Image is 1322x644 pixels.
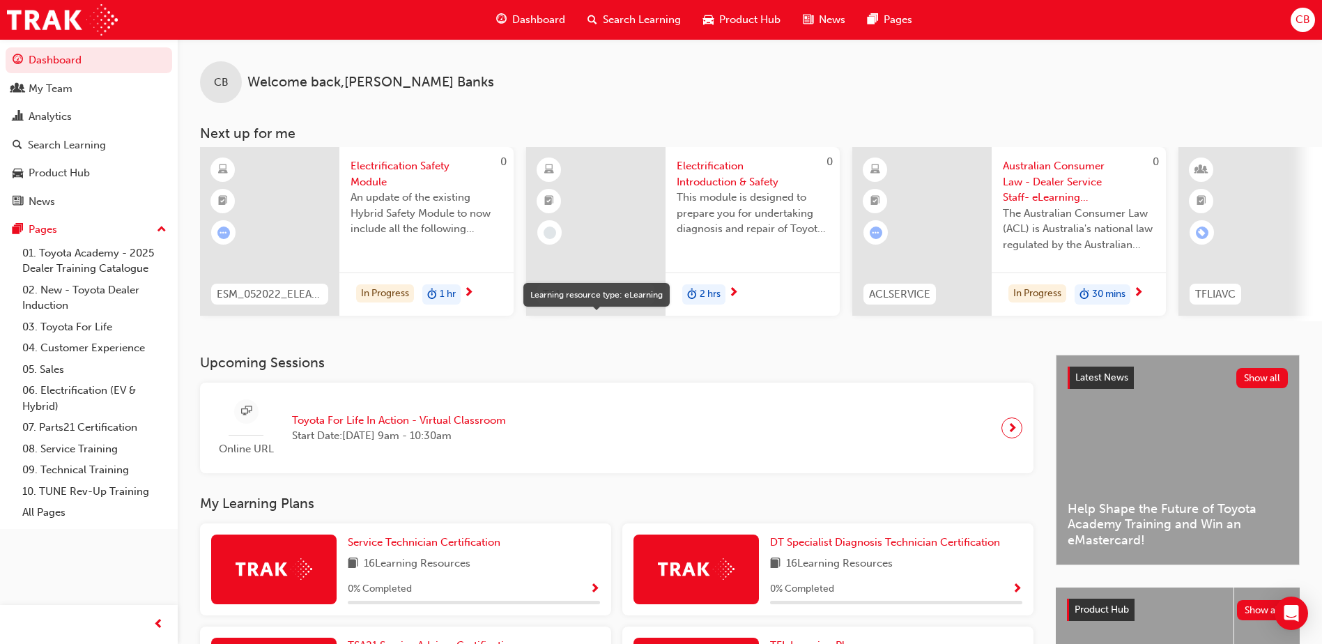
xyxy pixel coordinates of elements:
span: Show Progress [1012,583,1022,596]
span: news-icon [13,196,23,208]
span: car-icon [13,167,23,180]
h3: Upcoming Sessions [200,355,1033,371]
a: Latest NewsShow allHelp Shape the Future of Toyota Academy Training and Win an eMastercard! [1056,355,1300,565]
span: DT Specialist Diagnosis Technician Certification [770,536,1000,549]
a: Product Hub [6,160,172,186]
span: learningRecordVerb_ENROLL-icon [1196,227,1208,239]
span: book-icon [348,555,358,573]
span: pages-icon [868,11,878,29]
button: CB [1291,8,1315,32]
button: Show all [1237,600,1289,620]
span: duration-icon [427,286,437,304]
span: search-icon [13,139,22,152]
img: Trak [658,558,735,580]
span: booktick-icon [218,192,228,210]
a: Product HubShow all [1067,599,1289,621]
div: Pages [29,222,57,238]
div: Product Hub [29,165,90,181]
span: up-icon [157,221,167,239]
span: 0 [827,155,833,168]
a: 0ACLSERVICEAustralian Consumer Law - Dealer Service Staff- eLearning ModuleThe Australian Consume... [852,147,1166,316]
span: learningResourceType_ELEARNING-icon [218,161,228,179]
h3: Next up for me [178,125,1322,141]
a: 04. Customer Experience [17,337,172,359]
a: Online URLToyota For Life In Action - Virtual ClassroomStart Date:[DATE] 9am - 10:30am [211,394,1022,463]
span: An update of the existing Hybrid Safety Module to now include all the following electrification v... [351,190,502,237]
a: 01. Toyota Academy - 2025 Dealer Training Catalogue [17,243,172,279]
span: next-icon [1133,287,1144,300]
a: 09. Technical Training [17,459,172,481]
span: search-icon [587,11,597,29]
span: Latest News [1075,371,1128,383]
div: In Progress [356,284,414,303]
div: Learning resource type: eLearning [523,283,670,307]
button: Pages [6,217,172,243]
span: learningResourceType_ELEARNING-icon [870,161,880,179]
div: News [29,194,55,210]
span: booktick-icon [544,192,554,210]
span: 30 mins [1092,286,1125,302]
a: News [6,189,172,215]
span: next-icon [1007,418,1017,438]
span: duration-icon [1079,286,1089,304]
span: 0 % Completed [348,581,412,597]
a: 0ESM_052022_ELEARNElectrification Safety ModuleAn update of the existing Hybrid Safety Module to ... [200,147,514,316]
span: booktick-icon [1197,192,1206,210]
a: 10. TUNE Rev-Up Training [17,481,172,503]
a: Latest NewsShow all [1068,367,1288,389]
span: Help Shape the Future of Toyota Academy Training and Win an eMastercard! [1068,501,1288,549]
span: booktick-icon [870,192,880,210]
a: All Pages [17,502,172,523]
span: sessionType_ONLINE_URL-icon [241,403,252,420]
span: book-icon [770,555,781,573]
a: 02. New - Toyota Dealer Induction [17,279,172,316]
a: car-iconProduct Hub [692,6,792,34]
a: DT Specialist Diagnosis Technician Certification [770,535,1006,551]
span: learningResourceType_INSTRUCTOR_LED-icon [1197,161,1206,179]
span: Electrification Safety Module [351,158,502,190]
span: people-icon [13,83,23,95]
span: Toyota For Life In Action - Virtual Classroom [292,413,506,429]
span: guage-icon [496,11,507,29]
div: Search Learning [28,137,106,153]
span: The Australian Consumer Law (ACL) is Australia's national law regulated by the Australian Competi... [1003,206,1155,253]
span: CB [1296,12,1310,28]
span: 1 hr [440,286,456,302]
span: 0 % Completed [770,581,834,597]
span: CB [214,75,229,91]
span: learningRecordVerb_NONE-icon [544,227,556,239]
span: Product Hub [719,12,781,28]
span: car-icon [703,11,714,29]
a: 0T21-FOD_HVIS_PREREQElectrification Introduction & SafetyThis module is designed to prepare you f... [526,147,840,316]
div: In Progress [1008,284,1066,303]
a: 08. Service Training [17,438,172,460]
button: Show Progress [1012,581,1022,598]
a: 07. Parts21 Certification [17,417,172,438]
button: Show Progress [590,581,600,598]
span: 2 hrs [700,286,721,302]
button: Show all [1236,368,1289,388]
span: Australian Consumer Law - Dealer Service Staff- eLearning Module [1003,158,1155,206]
span: 16 Learning Resources [786,555,893,573]
span: TFLIAVC [1195,286,1236,302]
span: Online URL [211,441,281,457]
span: Dashboard [512,12,565,28]
span: prev-icon [153,616,164,634]
a: Search Learning [6,132,172,158]
span: Start Date: [DATE] 9am - 10:30am [292,428,506,444]
a: Service Technician Certification [348,535,506,551]
span: next-icon [463,287,474,300]
div: Open Intercom Messenger [1275,597,1308,630]
span: next-icon [728,287,739,300]
span: Product Hub [1075,604,1129,615]
h3: My Learning Plans [200,496,1033,512]
a: My Team [6,76,172,102]
span: news-icon [803,11,813,29]
span: News [819,12,845,28]
span: Service Technician Certification [348,536,500,549]
a: 03. Toyota For Life [17,316,172,338]
span: pages-icon [13,224,23,236]
span: Search Learning [603,12,681,28]
span: 0 [500,155,507,168]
